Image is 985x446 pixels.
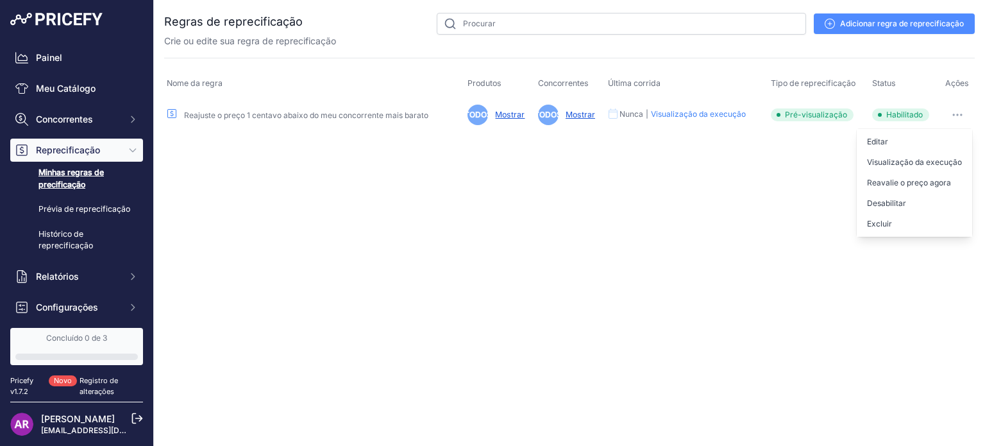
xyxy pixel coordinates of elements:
[46,333,107,343] font: Concluído 0 de 3
[36,83,96,94] font: Meu Catálogo
[10,223,143,257] a: Histórico de reprecificação
[38,229,93,251] font: Histórico de reprecificação
[867,178,951,187] font: Reavalie o preço agora
[164,15,303,28] font: Regras de reprecificação
[495,110,525,119] font: Mostrar
[646,109,648,119] font: |
[464,110,492,119] font: TODOS
[867,137,888,146] font: Editar
[41,425,175,435] a: [EMAIL_ADDRESS][DOMAIN_NAME]
[651,109,746,119] button: Visualização da execução
[10,296,143,319] button: Configurações
[10,77,143,100] a: Meu Catálogo
[608,78,661,88] font: Última corrida
[10,376,33,396] font: Pricefy v1.7.2
[872,78,896,88] font: Status
[10,108,143,131] button: Concorrentes
[10,328,143,365] a: Concluído 0 de 3
[38,204,130,214] font: Prévia de reprecificação
[80,376,118,396] a: Registro de alterações
[10,139,143,162] button: Reprecificação
[771,78,855,88] font: Tipo de reprecificação
[534,110,562,119] font: TODOS
[10,13,103,26] img: Logotipo Pricefy
[886,110,923,119] font: Habilitado
[36,144,100,155] font: Reprecificação
[36,52,62,63] font: Painel
[38,167,104,189] font: Minhas regras de precificação
[437,13,806,35] input: Procurar
[36,271,79,282] font: Relatórios
[167,78,223,88] font: Nome da regra
[490,110,525,119] a: Mostrar
[566,110,595,119] font: Mostrar
[36,114,93,124] font: Concorrentes
[619,109,643,119] font: Nunca
[164,35,336,46] font: Crie ou edite sua regra de reprecificação
[36,302,98,313] font: Configurações
[41,413,115,424] a: [PERSON_NAME]
[560,110,595,119] a: Mostrar
[867,157,962,167] font: Visualização da execução
[840,19,964,28] font: Adicionar regra de reprecificação
[867,198,906,208] font: Desabilitar
[467,78,501,88] font: Produtos
[785,110,847,119] font: Pré-visualização
[184,110,428,120] a: Reajuste o preço 1 centavo abaixo do meu concorrente mais barato
[538,78,589,88] font: Concorrentes
[867,219,892,228] font: Excluir
[945,78,969,88] font: Ações
[814,13,975,34] a: Adicionar regra de reprecificação
[10,198,143,221] a: Prévia de reprecificação
[54,376,72,385] font: Novo
[10,265,143,288] button: Relatórios
[10,46,143,69] a: Painel
[857,132,972,152] a: Editar
[10,162,143,196] a: Minhas regras de precificação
